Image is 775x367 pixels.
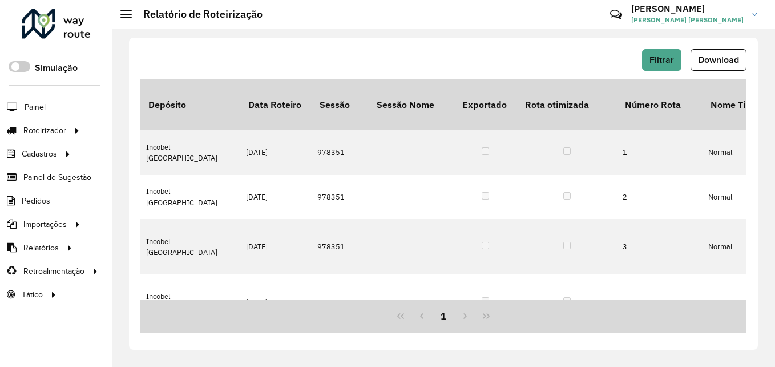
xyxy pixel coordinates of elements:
td: Incobel [GEOGRAPHIC_DATA] [140,219,240,274]
h2: Relatório de Roteirização [132,8,263,21]
td: Incobel [GEOGRAPHIC_DATA] [140,175,240,220]
h3: [PERSON_NAME] [631,3,744,14]
td: [DATE] [240,175,312,220]
td: Incobel [GEOGRAPHIC_DATA] [140,274,240,330]
label: Simulação [35,61,78,75]
td: 1 [617,130,703,175]
th: Data Roteiro [240,79,312,130]
span: Tático [22,289,43,301]
td: 3 [617,219,703,274]
span: Pedidos [22,195,50,207]
th: Sessão [312,79,369,130]
span: Relatórios [23,242,59,254]
td: [DATE] [240,219,312,274]
td: 2 [617,175,703,220]
td: 4 [617,274,703,330]
td: 978351 [312,219,369,274]
span: Cadastros [22,148,57,160]
th: Sessão Nome [369,79,454,130]
th: Exportado [454,79,517,130]
span: Retroalimentação [23,265,84,277]
span: Roteirizador [23,125,66,137]
th: Número Rota [617,79,703,130]
td: 978351 [312,274,369,330]
span: Download [698,55,739,65]
td: Incobel [GEOGRAPHIC_DATA] [140,130,240,175]
span: Filtrar [649,55,674,65]
td: 978351 [312,175,369,220]
td: 978351 [312,130,369,175]
span: Importações [23,218,67,230]
span: Painel de Sugestão [23,171,91,183]
button: 1 [433,305,454,327]
button: Filtrar [642,49,681,71]
th: Rota otimizada [517,79,617,130]
th: Depósito [140,79,240,130]
td: [DATE] [240,130,312,175]
span: Painel [25,101,46,113]
td: [DATE] [240,274,312,330]
a: Contato Rápido [604,2,628,27]
button: Download [691,49,746,71]
span: [PERSON_NAME] [PERSON_NAME] [631,15,744,25]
